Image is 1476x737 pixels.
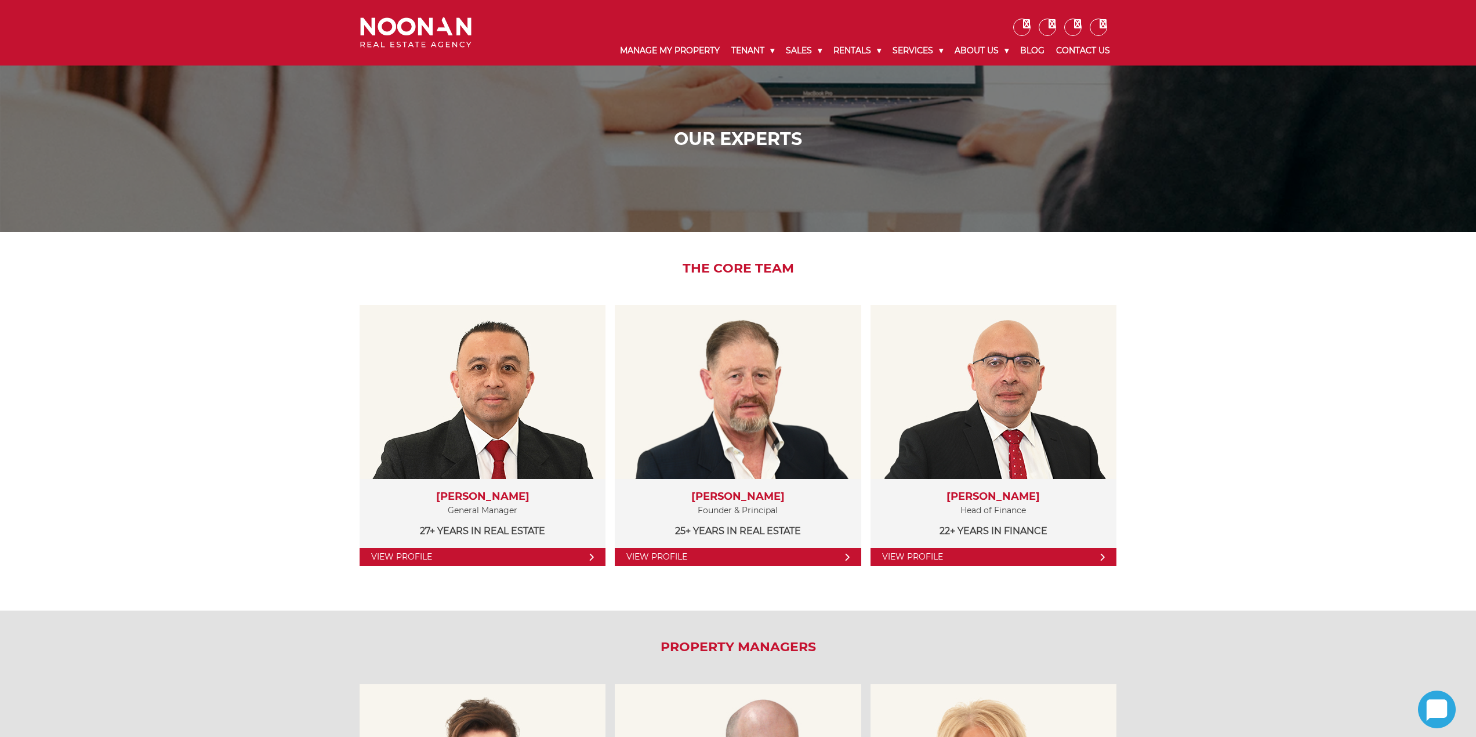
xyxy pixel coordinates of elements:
[351,261,1125,276] h2: The Core Team
[360,17,472,48] img: Noonan Real Estate Agency
[615,548,861,566] a: View Profile
[828,36,887,66] a: Rentals
[882,524,1105,538] p: 22+ years in Finance
[360,548,605,566] a: View Profile
[614,36,726,66] a: Manage My Property
[1014,36,1050,66] a: Blog
[1050,36,1116,66] a: Contact Us
[882,503,1105,518] p: Head of Finance
[887,36,949,66] a: Services
[949,36,1014,66] a: About Us
[371,503,594,518] p: General Manager
[626,491,849,503] h3: [PERSON_NAME]
[371,491,594,503] h3: [PERSON_NAME]
[626,524,849,538] p: 25+ years in Real Estate
[351,640,1125,655] h2: Property Managers
[780,36,828,66] a: Sales
[882,491,1105,503] h3: [PERSON_NAME]
[371,524,594,538] p: 27+ years in Real Estate
[726,36,780,66] a: Tenant
[626,503,849,518] p: Founder & Principal
[871,548,1116,566] a: View Profile
[363,129,1113,150] h1: Our Experts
